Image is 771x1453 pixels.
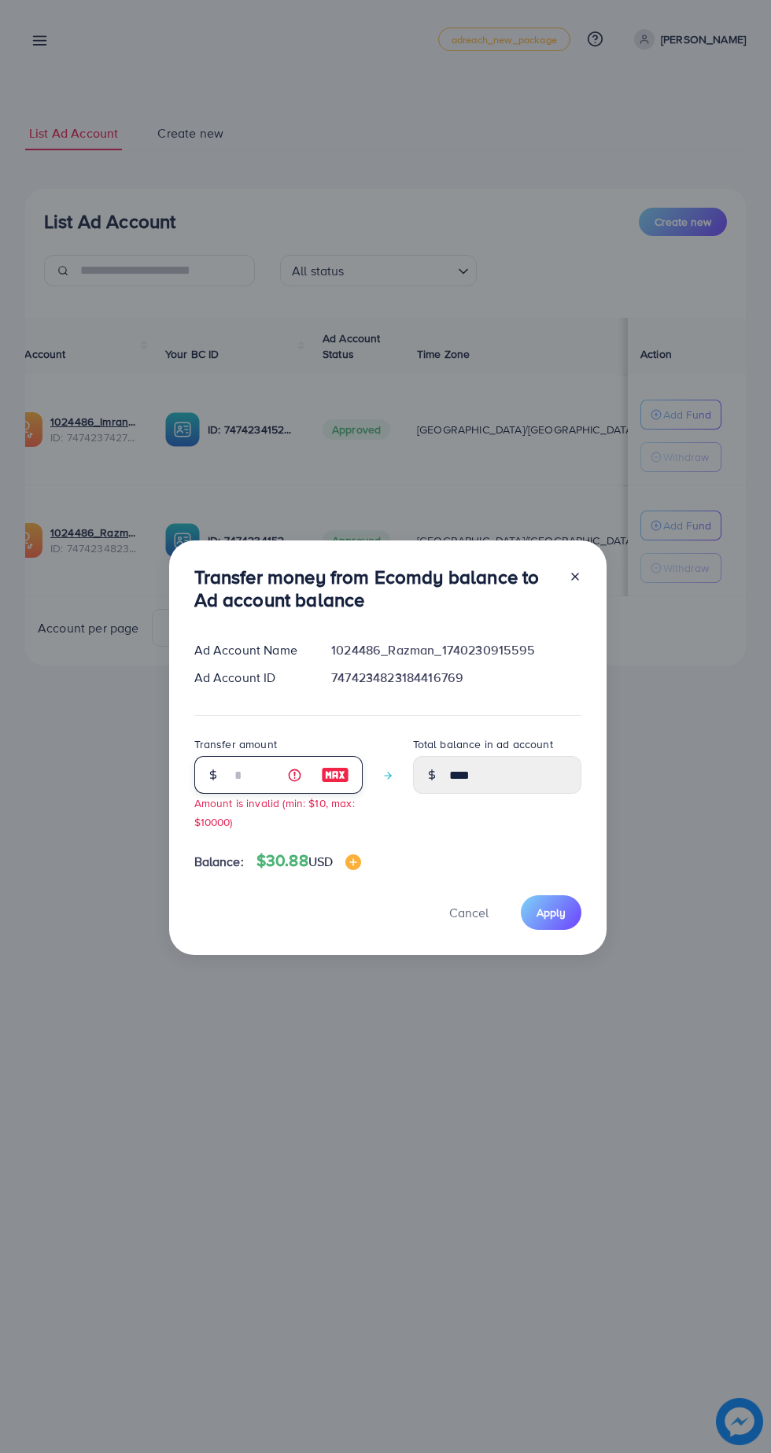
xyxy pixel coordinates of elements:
h4: $30.88 [256,851,361,871]
div: 1024486_Razman_1740230915595 [319,641,593,659]
span: Apply [537,905,566,920]
button: Cancel [430,895,508,929]
div: 7474234823184416769 [319,669,593,687]
img: image [321,765,349,784]
span: Cancel [449,904,489,921]
label: Transfer amount [194,736,277,752]
img: image [345,854,361,870]
div: Ad Account Name [182,641,319,659]
div: Ad Account ID [182,669,319,687]
label: Total balance in ad account [413,736,553,752]
button: Apply [521,895,581,929]
span: USD [308,853,333,870]
small: Amount is invalid (min: $10, max: $10000) [194,795,355,828]
h3: Transfer money from Ecomdy balance to Ad account balance [194,566,556,611]
span: Balance: [194,853,244,871]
